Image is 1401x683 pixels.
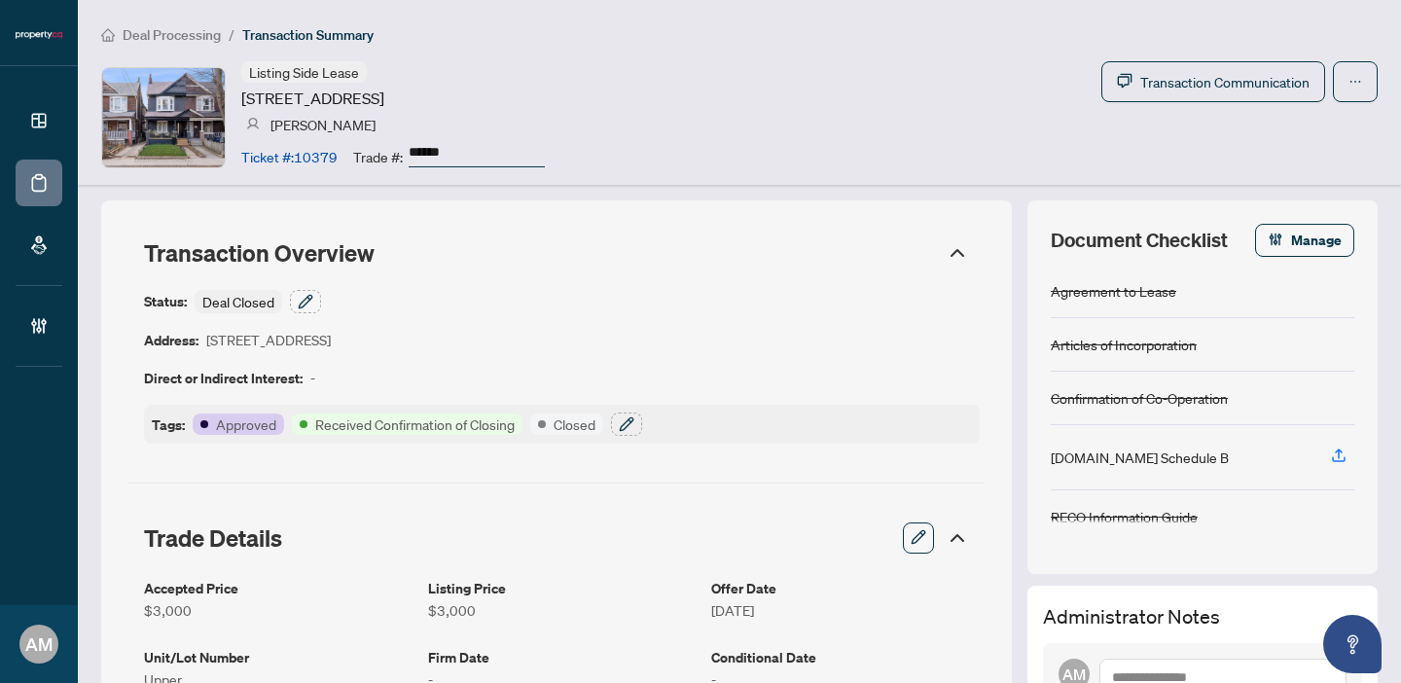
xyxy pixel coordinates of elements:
[216,413,276,435] article: Approved
[1255,224,1354,257] button: Manage
[128,511,985,565] div: Trade Details
[246,118,260,131] img: svg%3e
[310,367,315,389] article: -
[101,28,115,42] span: home
[1043,601,1362,631] h3: Administrator Notes
[315,413,515,435] article: Received Confirmation of Closing
[711,577,980,599] article: Offer Date
[711,646,980,668] article: Conditional Date
[144,646,413,668] article: Unit/Lot Number
[1051,280,1176,302] div: Agreement to Lease
[144,329,198,351] article: Address:
[144,238,375,268] span: Transaction Overview
[102,68,225,167] img: IMG-W12333552_1.jpg
[144,290,187,313] article: Status:
[206,329,331,351] article: [STREET_ADDRESS]
[1051,227,1228,254] span: Document Checklist
[1291,225,1342,256] span: Manage
[123,26,221,44] span: Deal Processing
[16,29,62,41] img: logo
[428,646,697,668] article: Firm Date
[554,413,595,435] article: Closed
[270,114,376,135] article: [PERSON_NAME]
[353,146,403,167] article: Trade #:
[249,63,359,81] span: Listing Side Lease
[428,599,697,621] article: $3,000
[242,26,374,44] span: Transaction Summary
[1323,615,1382,673] button: Open asap
[1051,387,1228,409] div: Confirmation of Co-Operation
[144,523,282,553] span: Trade Details
[144,577,413,599] article: Accepted Price
[241,146,338,167] article: Ticket #: 10379
[241,87,384,110] article: [STREET_ADDRESS]
[1348,75,1362,89] span: ellipsis
[144,367,303,389] article: Direct or Indirect Interest:
[25,630,53,658] span: AM
[428,577,697,599] article: Listing Price
[195,290,282,313] div: Deal Closed
[128,228,985,278] div: Transaction Overview
[1140,71,1310,93] span: Transaction Communication
[1051,334,1197,355] div: Articles of Incorporation
[711,599,980,621] article: [DATE]
[229,23,234,46] li: /
[1051,506,1198,527] div: RECO Information Guide
[144,599,413,621] article: $3,000
[1051,447,1229,468] div: [DOMAIN_NAME] Schedule B
[152,413,185,436] article: Tags:
[1101,61,1325,102] button: Transaction Communication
